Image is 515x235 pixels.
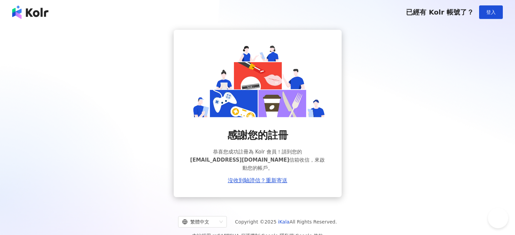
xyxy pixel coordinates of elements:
span: 感謝您的註冊 [227,128,288,142]
span: [EMAIL_ADDRESS][DOMAIN_NAME] [190,157,289,163]
span: 恭喜您成功註冊為 Kolr 會員！請到您的 信箱收信，來啟動您的帳戶。 [190,148,325,172]
span: Copyright © 2025 All Rights Reserved. [235,218,337,226]
iframe: Help Scout Beacon - Open [488,208,508,228]
span: 登入 [486,9,496,15]
img: register success [190,43,325,117]
button: 登入 [479,5,503,19]
a: iKala [278,219,289,225]
a: 沒收到驗證信？重新寄送 [228,178,287,184]
span: 已經有 Kolr 帳號了？ [406,8,474,16]
div: 繁體中文 [182,216,217,227]
img: logo [12,5,48,19]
